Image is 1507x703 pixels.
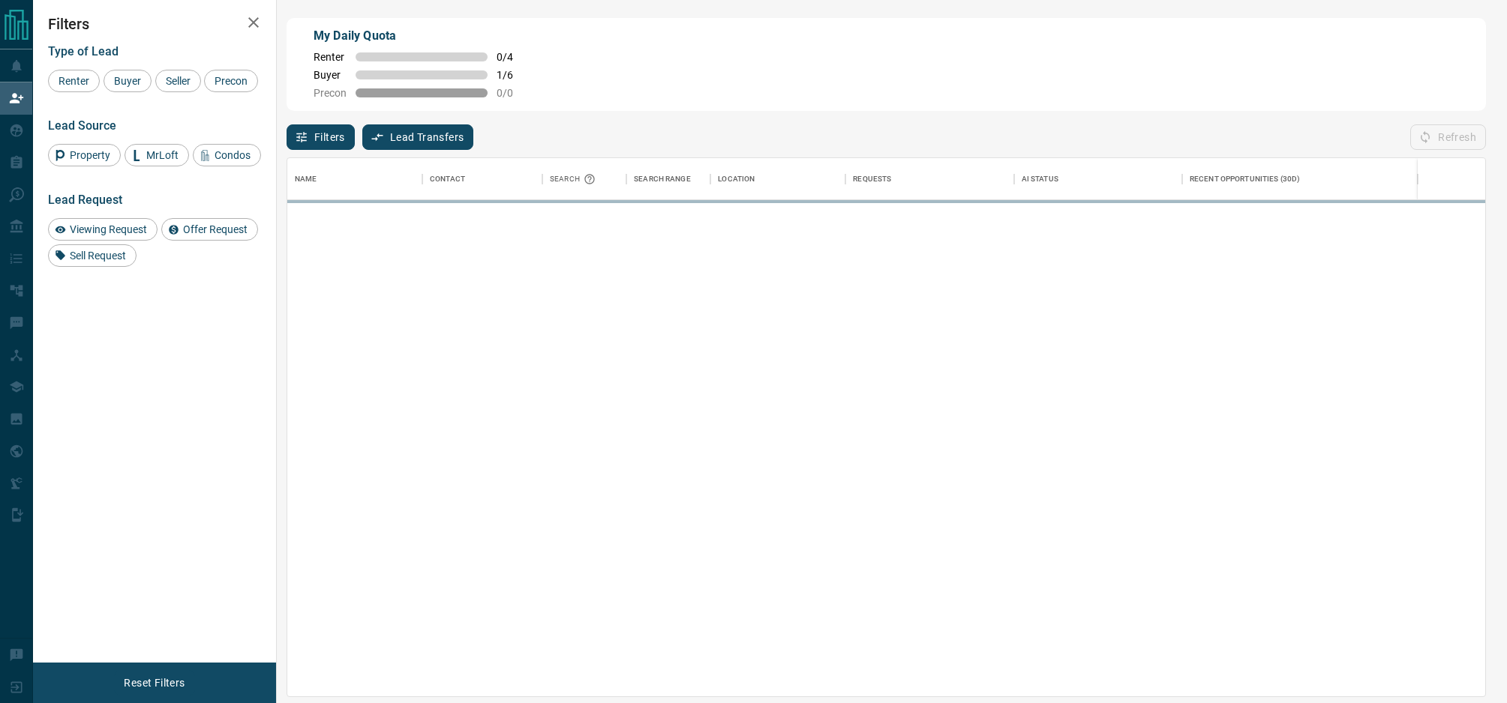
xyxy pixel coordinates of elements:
[48,218,158,241] div: Viewing Request
[48,193,122,207] span: Lead Request
[295,158,317,200] div: Name
[497,51,530,63] span: 0 / 4
[155,70,201,92] div: Seller
[710,158,845,200] div: Location
[53,75,95,87] span: Renter
[287,158,422,200] div: Name
[1190,158,1300,200] div: Recent Opportunities (30d)
[718,158,755,200] div: Location
[178,223,253,235] span: Offer Request
[141,149,184,161] span: MrLoft
[1022,158,1058,200] div: AI Status
[314,87,347,99] span: Precon
[314,69,347,81] span: Buyer
[104,70,152,92] div: Buyer
[161,218,258,241] div: Offer Request
[1014,158,1182,200] div: AI Status
[314,27,530,45] p: My Daily Quota
[422,158,542,200] div: Contact
[48,244,137,267] div: Sell Request
[497,87,530,99] span: 0 / 0
[209,75,253,87] span: Precon
[48,144,121,166] div: Property
[287,124,355,150] button: Filters
[845,158,1013,200] div: Requests
[430,158,465,200] div: Contact
[497,69,530,81] span: 1 / 6
[626,158,710,200] div: Search Range
[209,149,256,161] span: Condos
[114,670,194,696] button: Reset Filters
[204,70,258,92] div: Precon
[48,118,116,133] span: Lead Source
[109,75,146,87] span: Buyer
[65,223,152,235] span: Viewing Request
[161,75,196,87] span: Seller
[193,144,261,166] div: Condos
[362,124,474,150] button: Lead Transfers
[65,149,116,161] span: Property
[125,144,189,166] div: MrLoft
[65,250,131,262] span: Sell Request
[550,158,599,200] div: Search
[48,15,261,33] h2: Filters
[1182,158,1418,200] div: Recent Opportunities (30d)
[48,70,100,92] div: Renter
[48,44,119,58] span: Type of Lead
[314,51,347,63] span: Renter
[853,158,891,200] div: Requests
[634,158,691,200] div: Search Range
